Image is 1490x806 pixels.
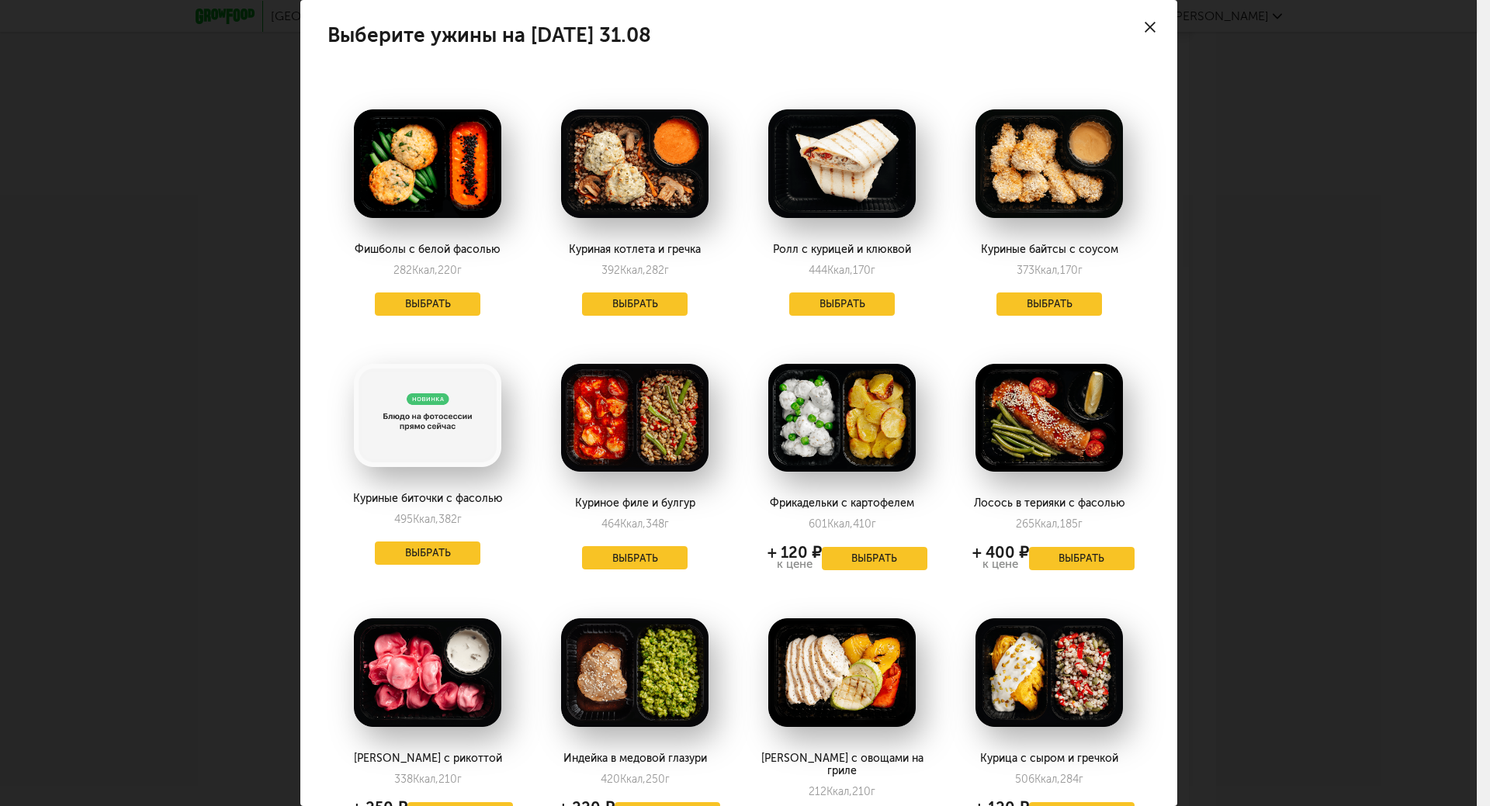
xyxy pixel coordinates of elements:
img: big_Xr6ZhdvKR9dr3erW.png [975,618,1123,727]
img: big_noimage.png [354,364,501,467]
div: 265 185 [1016,517,1083,531]
button: Выбрать [1029,547,1135,570]
div: 420 250 [601,773,670,786]
h4: Выберите ужины на [DATE] 31.08 [327,27,651,43]
img: big_g5hMCvfcSNbHROy3.png [768,109,916,218]
div: Ролл с курицей и клюквой [757,244,927,256]
img: big_tsROXB5P9kwqKV4s.png [354,618,501,727]
span: Ккал, [826,785,852,798]
div: Куриные биточки с фасолью [342,493,512,505]
div: к цене [972,559,1029,570]
span: Ккал, [827,517,853,531]
div: Фрикадельки с картофелем [757,497,927,510]
div: 392 282 [601,264,669,277]
span: г [664,517,669,531]
div: 444 170 [809,264,875,277]
span: Ккал, [827,264,853,277]
img: big_KMgpYGSfddwlaW8f.png [561,364,709,472]
span: Ккал, [1034,264,1060,277]
div: 601 410 [809,517,876,531]
img: big_M7bz9mMYPkXrYfL2.png [768,364,916,472]
div: Индейка в медовой глазури [549,752,719,765]
div: 506 284 [1015,773,1083,786]
span: Ккал, [1034,773,1060,786]
button: Выбрать [375,292,480,316]
div: Фишболы с белой фасолью [342,244,512,256]
div: + 120 ₽ [768,546,822,559]
button: Выбрать [789,292,895,316]
img: big_pwPlUI2FPXITTH3Z.png [975,109,1123,218]
button: Выбрать [822,547,927,570]
div: Курица с сыром и гречкой [964,752,1134,765]
img: big_BZtb2hnABZbDWl1Q.png [561,618,709,727]
span: г [457,513,462,526]
div: 282 220 [393,264,462,277]
div: 373 170 [1017,264,1083,277]
span: Ккал, [620,517,646,531]
span: Ккал, [412,264,438,277]
span: Ккал, [413,513,438,526]
span: г [457,773,462,786]
button: Выбрать [996,292,1102,316]
span: Ккал, [413,773,438,786]
span: г [1079,773,1083,786]
div: [PERSON_NAME] с овощами на гриле [757,752,927,777]
span: Ккал, [620,264,646,277]
div: [PERSON_NAME] с рикоттой [342,752,512,765]
img: big_zE3OJouargrLql6B.png [561,109,709,218]
div: 212 210 [809,785,875,798]
img: big_rBR7Svb7alYyaaUR.png [354,109,501,218]
span: г [871,264,875,277]
div: к цене [768,559,822,570]
span: г [1078,517,1083,531]
div: 464 348 [601,517,669,531]
span: г [457,264,462,277]
span: г [871,517,876,531]
button: Выбрать [375,541,480,565]
span: г [1078,264,1083,277]
div: Лосось в терияки с фасолью [964,497,1134,510]
span: г [871,785,875,798]
span: Ккал, [1034,517,1060,531]
span: г [665,773,670,786]
div: Куриные байтсы с соусом [964,244,1134,256]
div: + 400 ₽ [972,546,1029,559]
div: 338 210 [394,773,462,786]
button: Выбрать [582,292,688,316]
img: big_PWyqym2mdqCAeLXC.png [975,364,1123,472]
div: 495 382 [394,513,462,526]
img: big_u4gUFyGI04g4Uk5Q.png [768,618,916,727]
button: Выбрать [582,546,688,569]
span: г [664,264,669,277]
div: Куриное филе и булгур [549,497,719,510]
div: Куриная котлета и гречка [549,244,719,256]
span: Ккал, [620,773,646,786]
